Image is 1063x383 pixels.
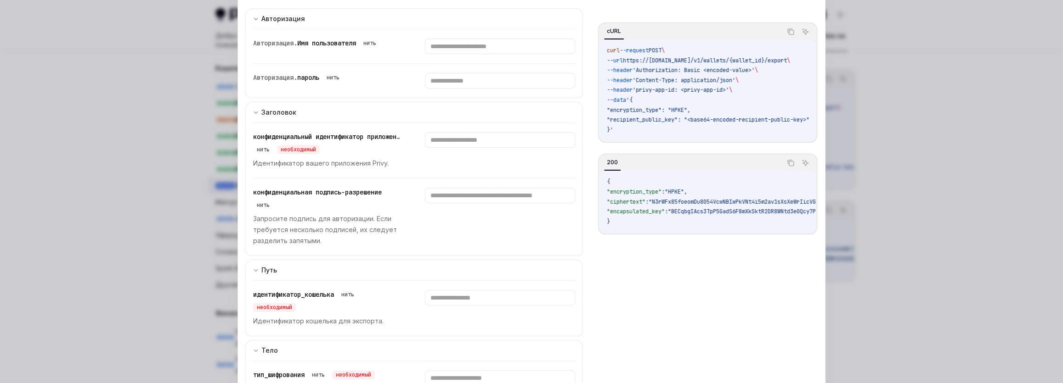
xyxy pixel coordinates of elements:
[253,73,343,82] div: Пароль авторизации
[253,133,404,141] font: конфиденциальный идентификатор приложения
[607,188,662,195] span: "encryption_type"
[607,47,620,54] span: curl
[257,146,270,153] font: нить
[363,39,376,47] font: нить
[623,57,787,64] span: https://[DOMAIN_NAME]/v1/wallets/{wallet_id}/export
[607,86,633,94] span: --header
[253,290,334,299] font: идентификатор_кошелька
[607,77,633,84] span: --header
[607,159,618,166] font: 200
[662,47,665,54] span: \
[253,188,382,196] font: конфиденциальная подпись-разрешение
[607,106,690,114] span: "encryption_type": "HPKE",
[253,39,380,48] div: Авторизация.имя пользователя
[245,260,583,280] button: развернуть раздел ввода
[253,188,403,210] div: конфиденциальная подпись-разрешение
[633,86,729,94] span: 'privy-app-id: <privy-app-id>'
[253,39,297,47] font: Авторизация.
[665,208,668,215] span: :
[253,215,397,244] font: Запросите подпись для авторизации. Если требуется несколько подписей, их следует разделить запятыми.
[633,67,755,74] span: 'Authorization: Basic <encoded-value>'
[607,67,633,74] span: --header
[607,126,613,133] span: }'
[607,28,621,34] font: cURL
[665,188,684,195] span: "HPKE"
[245,340,583,361] button: развернуть раздел ввода
[633,77,735,84] span: 'Content-Type: application/json'
[281,146,316,153] font: необходимый
[261,108,296,116] font: Заголовок
[297,39,356,47] font: Имя пользователя
[253,132,403,154] div: конфиденциальный идентификатор приложения
[607,96,626,104] span: --data
[261,15,305,22] font: Авторизация
[253,317,384,325] font: Идентификатор кошелька для экспорта.
[607,178,610,185] span: {
[341,291,354,298] font: нить
[684,188,687,195] span: ,
[312,371,325,378] font: нить
[327,74,339,81] font: нить
[662,188,665,195] span: :
[649,47,662,54] span: POST
[668,208,957,215] span: "BECqbgIAcs3TpP5GadS6F8mXkSktR2DR8WNtd3e0Qcy7PpoRHEygpzjFWttntS+SEM3VSr4Thewh18ZP9chseLE="
[607,198,645,205] span: "ciphertext"
[261,266,277,274] font: Путь
[799,157,811,169] button: Спросите ИИ
[253,159,389,167] font: Идентификатор вашего приложения Privy.
[261,346,278,354] font: Тело
[607,218,610,225] span: }
[645,198,649,205] span: :
[253,370,375,379] div: тип_шифрования
[607,116,809,123] span: "recipient_public_key": "<base64-encoded-recipient-public-key>"
[626,96,633,104] span: '{
[336,371,371,378] font: необходимый
[785,157,797,169] button: Скопировать содержимое из блока кода
[253,290,403,312] div: идентификатор_кошелька
[297,73,319,82] font: пароль
[253,371,305,379] font: тип_шифрования
[785,26,797,38] button: Скопировать содержимое из блока кода
[620,47,649,54] span: --request
[729,86,732,94] span: \
[735,77,739,84] span: \
[799,26,811,38] button: Спросите ИИ
[607,57,623,64] span: --url
[257,201,270,209] font: нить
[245,102,583,122] button: развернуть раздел ввода
[245,8,583,29] button: развернуть раздел ввода
[649,198,861,205] span: "N3rWFx85foeomDu8054VcwNBIwPkVNt4i5m2av1sXsXeWrIicVGwutFist12MmnI"
[755,67,758,74] span: \
[253,73,297,82] font: Авторизация.
[257,304,292,311] font: необходимый
[787,57,790,64] span: \
[607,208,665,215] span: "encapsulated_key"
